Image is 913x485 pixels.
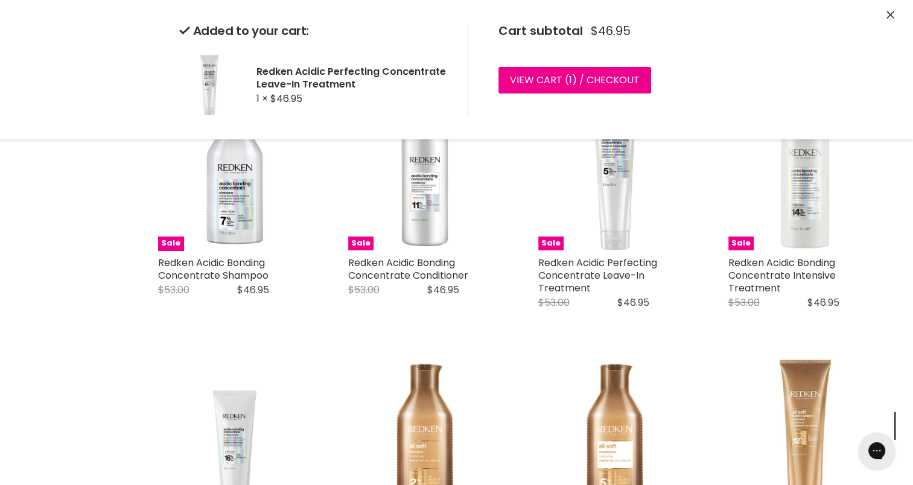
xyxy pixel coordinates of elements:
[591,24,631,38] span: $46.95
[728,97,882,250] a: Redken Acidic Bonding Concentrate Intensive Treatment Redken Acidic Bonding Concentrate Intensive...
[179,55,240,115] img: Redken Acidic Perfecting Concentrate Leave-In Treatment
[348,283,380,297] span: $53.00
[498,67,651,94] a: View cart (1) / Checkout
[617,296,649,309] span: $46.95
[348,256,468,282] a: Redken Acidic Bonding Concentrate Conditioner
[538,236,564,250] span: Sale
[158,283,189,297] span: $53.00
[348,97,502,250] img: Redken Acidic Bonding Concentrate Conditioner
[348,97,502,250] a: Redken Acidic Bonding Concentrate Conditioner Redken Acidic Bonding Concentrate Conditioner Sale
[158,97,312,250] img: Redken Acidic Bonding Concentrate Shampoo
[256,65,448,90] h2: Redken Acidic Perfecting Concentrate Leave-In Treatment
[538,97,692,250] a: Redken Acidic Perfecting Concentrate Leave-In Treatment Sale
[158,256,269,282] a: Redken Acidic Bonding Concentrate Shampoo
[498,22,583,39] span: Cart subtotal
[427,283,459,297] span: $46.95
[158,236,183,250] span: Sale
[538,256,657,295] a: Redken Acidic Perfecting Concentrate Leave-In Treatment
[728,97,882,250] img: Redken Acidic Bonding Concentrate Intensive Treatment
[538,296,570,309] span: $53.00
[348,236,374,250] span: Sale
[886,9,894,22] button: Close
[237,283,269,297] span: $46.95
[256,92,268,106] span: 1 ×
[728,256,836,295] a: Redken Acidic Bonding Concentrate Intensive Treatment
[807,296,839,309] span: $46.95
[569,73,572,87] span: 1
[179,24,448,38] h2: Added to your cart:
[270,92,302,106] span: $46.95
[158,97,312,250] a: Redken Acidic Bonding Concentrate Shampoo Redken Acidic Bonding Concentrate Shampoo Sale
[538,97,692,250] img: Redken Acidic Perfecting Concentrate Leave-In Treatment
[853,428,901,473] iframe: Gorgias live chat messenger
[728,296,760,309] span: $53.00
[728,236,754,250] span: Sale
